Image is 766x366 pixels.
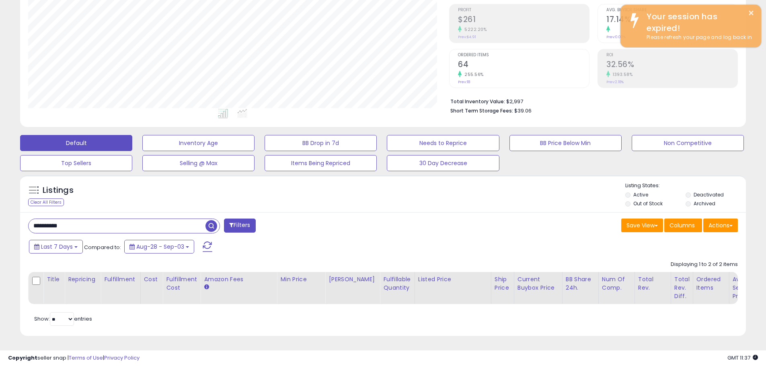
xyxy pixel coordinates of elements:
[104,354,140,362] a: Privacy Policy
[633,191,648,198] label: Active
[495,275,511,292] div: Ship Price
[632,135,744,151] button: Non Competitive
[458,15,589,26] h2: $261
[265,155,377,171] button: Items Being Repriced
[204,284,209,291] small: Amazon Fees.
[450,98,505,105] b: Total Inventory Value:
[458,8,589,12] span: Profit
[450,96,732,106] li: $2,997
[748,8,754,18] button: ×
[606,53,737,57] span: ROI
[703,219,738,232] button: Actions
[28,198,64,206] div: Clear All Filters
[84,243,121,251] span: Compared to:
[20,155,132,171] button: Top Sellers
[602,275,631,292] div: Num of Comp.
[458,80,470,84] small: Prev: 18
[142,155,255,171] button: Selling @ Max
[450,107,513,114] b: Short Term Storage Fees:
[280,275,322,284] div: Min Price
[606,8,737,12] span: Avg. Buybox Share
[144,275,160,284] div: Cost
[694,200,715,207] label: Archived
[671,261,738,268] div: Displaying 1 to 2 of 2 items
[329,275,376,284] div: [PERSON_NAME]
[462,72,484,78] small: 255.56%
[606,60,737,71] h2: 32.56%
[8,354,140,362] div: seller snap | |
[674,275,690,301] div: Total Rev. Diff.
[166,275,197,292] div: Fulfillment Cost
[606,15,737,26] h2: 17.14%
[606,80,624,84] small: Prev: 2.18%
[387,135,499,151] button: Needs to Reprice
[566,275,595,292] div: BB Share 24h.
[68,275,97,284] div: Repricing
[124,240,194,254] button: Aug-28 - Sep-03
[34,315,92,323] span: Show: entries
[142,135,255,151] button: Inventory Age
[669,221,695,229] span: Columns
[458,60,589,71] h2: 64
[694,191,724,198] label: Deactivated
[458,53,589,57] span: Ordered Items
[47,275,61,284] div: Title
[509,135,622,151] button: BB Price Below Min
[621,219,663,232] button: Save View
[727,354,758,362] span: 2025-09-12 11:37 GMT
[638,275,667,292] div: Total Rev.
[518,275,559,292] div: Current Buybox Price
[387,155,499,171] button: 30 Day Decrease
[514,107,532,115] span: $39.06
[204,275,273,284] div: Amazon Fees
[43,185,74,196] h5: Listings
[383,275,411,292] div: Fulfillable Quantity
[29,240,83,254] button: Last 7 Days
[69,354,103,362] a: Terms of Use
[418,275,488,284] div: Listed Price
[696,275,726,292] div: Ordered Items
[733,275,762,301] div: Avg Selling Price
[265,135,377,151] button: BB Drop in 7d
[462,27,487,33] small: 5222.20%
[458,35,476,39] small: Prev: $4.91
[641,11,755,34] div: Your session has expired!
[104,275,137,284] div: Fulfillment
[633,200,663,207] label: Out of Stock
[8,354,37,362] strong: Copyright
[224,219,255,233] button: Filters
[606,35,626,39] small: Prev: 0.00%
[664,219,702,232] button: Columns
[136,243,184,251] span: Aug-28 - Sep-03
[41,243,73,251] span: Last 7 Days
[20,135,132,151] button: Default
[625,182,746,190] p: Listing States:
[641,34,755,41] div: Please refresh your page and log back in
[610,72,633,78] small: 1393.58%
